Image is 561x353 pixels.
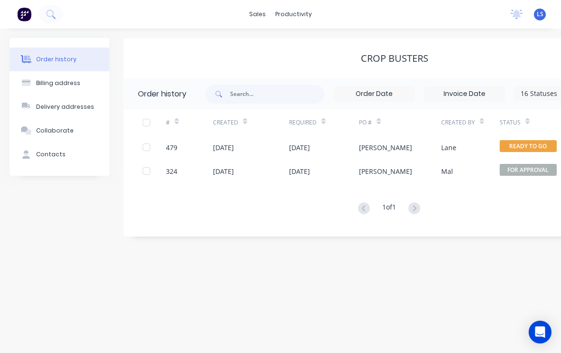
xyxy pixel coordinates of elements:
[166,143,177,153] div: 479
[36,79,80,87] div: Billing address
[36,103,94,111] div: Delivery addresses
[441,109,500,135] div: Created By
[213,109,289,135] div: Created
[441,118,475,127] div: Created By
[244,7,271,21] div: sales
[289,109,359,135] div: Required
[36,126,74,135] div: Collaborate
[10,71,109,95] button: Billing address
[500,164,557,176] span: FOR APPROVAL
[213,118,238,127] div: Created
[537,10,543,19] span: LS
[382,202,396,216] div: 1 of 1
[359,143,412,153] div: [PERSON_NAME]
[213,166,234,176] div: [DATE]
[10,119,109,143] button: Collaborate
[359,166,412,176] div: [PERSON_NAME]
[271,7,317,21] div: productivity
[359,109,441,135] div: PO #
[289,143,310,153] div: [DATE]
[10,48,109,71] button: Order history
[166,109,213,135] div: #
[425,87,504,101] input: Invoice Date
[500,118,521,127] div: Status
[441,143,456,153] div: Lane
[334,87,414,101] input: Order Date
[230,85,324,104] input: Search...
[10,95,109,119] button: Delivery addresses
[441,166,453,176] div: Mal
[10,143,109,166] button: Contacts
[166,166,177,176] div: 324
[166,118,170,127] div: #
[359,118,372,127] div: PO #
[289,118,317,127] div: Required
[138,88,186,100] div: Order history
[529,321,551,343] div: Open Intercom Messenger
[36,150,66,159] div: Contacts
[17,7,31,21] img: Factory
[500,140,557,152] span: READY TO GO
[213,143,234,153] div: [DATE]
[289,166,310,176] div: [DATE]
[36,55,77,64] div: Order history
[361,53,428,64] div: Crop Busters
